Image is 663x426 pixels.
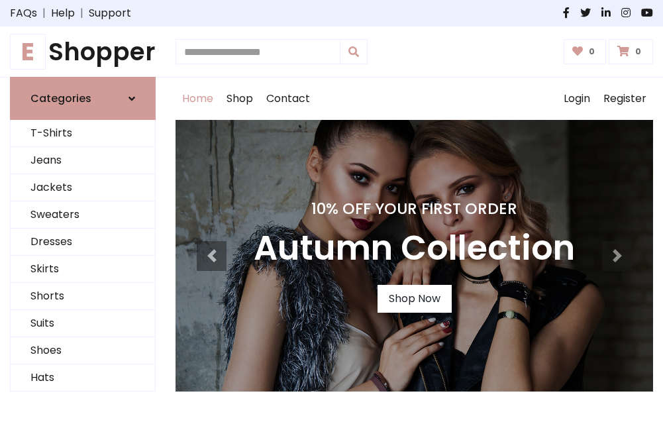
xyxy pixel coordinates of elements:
[10,37,156,66] h1: Shopper
[378,285,452,313] a: Shop Now
[11,120,155,147] a: T-Shirts
[254,229,575,269] h3: Autumn Collection
[11,310,155,337] a: Suits
[10,37,156,66] a: EShopper
[51,5,75,21] a: Help
[254,199,575,218] h4: 10% Off Your First Order
[30,92,91,105] h6: Categories
[11,147,155,174] a: Jeans
[11,201,155,229] a: Sweaters
[564,39,607,64] a: 0
[11,337,155,364] a: Shoes
[10,5,37,21] a: FAQs
[11,256,155,283] a: Skirts
[10,77,156,120] a: Categories
[176,78,220,120] a: Home
[11,283,155,310] a: Shorts
[37,5,51,21] span: |
[220,78,260,120] a: Shop
[75,5,89,21] span: |
[632,46,644,58] span: 0
[11,364,155,392] a: Hats
[11,174,155,201] a: Jackets
[260,78,317,120] a: Contact
[10,34,46,70] span: E
[597,78,653,120] a: Register
[557,78,597,120] a: Login
[89,5,131,21] a: Support
[609,39,653,64] a: 0
[11,229,155,256] a: Dresses
[586,46,598,58] span: 0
